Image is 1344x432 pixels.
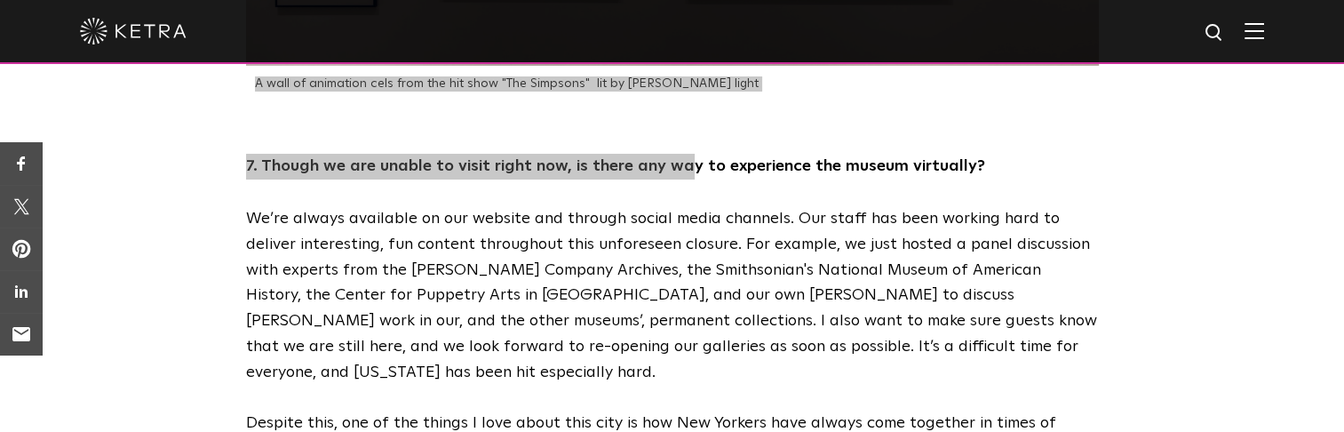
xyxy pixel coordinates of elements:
[1204,22,1226,44] img: search icon
[246,158,985,174] strong: 7. Though we are unable to visit right now, is there any way to experience the museum virtually?
[1245,22,1264,39] img: Hamburger%20Nav.svg
[255,76,1099,92] p: A wall of animation cels from the hit show "The Simpsons" lit by [PERSON_NAME] light
[80,18,187,44] img: ketra-logo-2019-white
